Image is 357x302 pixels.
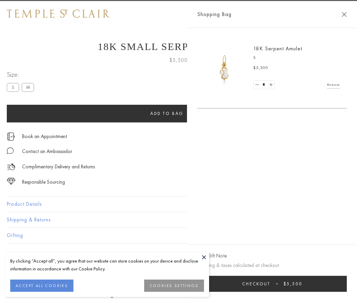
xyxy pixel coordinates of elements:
[254,81,260,89] a: Set quantity to 0
[7,147,14,154] img: MessageIcon-01_2.svg
[204,48,245,88] img: P51836-E11SERPPV
[22,163,95,171] p: Complimentary Delivery and Returns
[253,54,340,61] p: S
[169,56,188,65] span: $5,500
[197,261,347,270] p: Shipping & taxes calculated at checkout
[197,252,227,260] button: Add Gift Note
[253,65,268,71] span: $5,500
[7,41,350,52] h1: 18K Small Serpent Amulet
[7,69,37,80] span: Size:
[22,147,72,156] div: Contact an Ambassador
[7,228,350,243] button: Gifting
[10,257,204,273] div: By clicking “Accept all”, you agree that our website can store cookies on your device and disclos...
[7,178,15,185] img: icon_sourcing.svg
[150,111,184,116] span: Add to bag
[327,81,340,88] a: Remove
[7,10,109,18] img: Temple St. Clair
[7,163,15,171] img: icon_delivery.svg
[253,45,302,52] a: 18K Serpent Amulet
[7,105,327,122] button: Add to bag
[7,133,15,140] img: icon_appointment.svg
[284,281,302,287] span: $5,500
[144,280,204,292] button: COOKIES SETTINGS
[22,133,67,140] a: Book an Appointment
[267,81,274,89] a: Set quantity to 2
[197,10,232,19] span: Shopping Bag
[7,197,350,212] button: Product Details
[342,12,347,17] button: Close Shopping Bag
[7,83,19,91] label: S
[22,178,65,186] div: Responsible Sourcing
[7,212,350,228] button: Shipping & Returns
[22,83,34,91] label: M
[197,276,347,292] button: Checkout $5,500
[10,280,73,292] button: ACCEPT ALL COOKIES
[242,281,270,287] span: Checkout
